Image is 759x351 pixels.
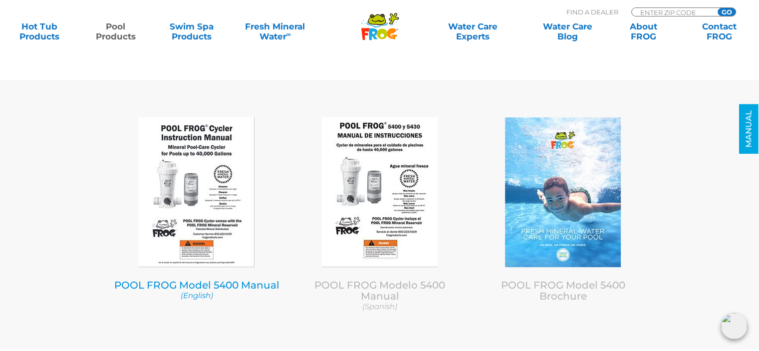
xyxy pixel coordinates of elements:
a: POOL FROG Model 5400 Brochure [501,279,625,302]
input: Zip Code Form [639,8,707,16]
a: AboutFROG [614,21,673,41]
a: MANUAL [739,104,759,154]
a: POOL FROG Modelo 5400 Manual (Spanish) [296,279,464,312]
em: (Spanish) [362,302,397,311]
sup: ∞ [286,30,290,38]
img: Manual-PFIG-Spanish [322,117,438,267]
a: PoolProducts [86,21,145,41]
a: POOL FROG Model 5400 Manual (English) [113,279,281,301]
img: Pool-Frog-Model-5400-Manual-English [139,117,254,267]
a: Water CareBlog [538,21,597,41]
img: openIcon [721,313,747,339]
em: (English) [181,291,213,300]
a: Fresh MineralWater∞ [238,21,312,41]
a: Hot TubProducts [10,21,69,41]
input: GO [718,8,736,16]
a: Swim SpaProducts [162,21,221,41]
p: Find A Dealer [566,7,618,16]
a: ContactFROG [690,21,749,41]
a: Water CareExperts [425,21,521,41]
img: PoolFrog-Brochure-2021 [505,117,621,267]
